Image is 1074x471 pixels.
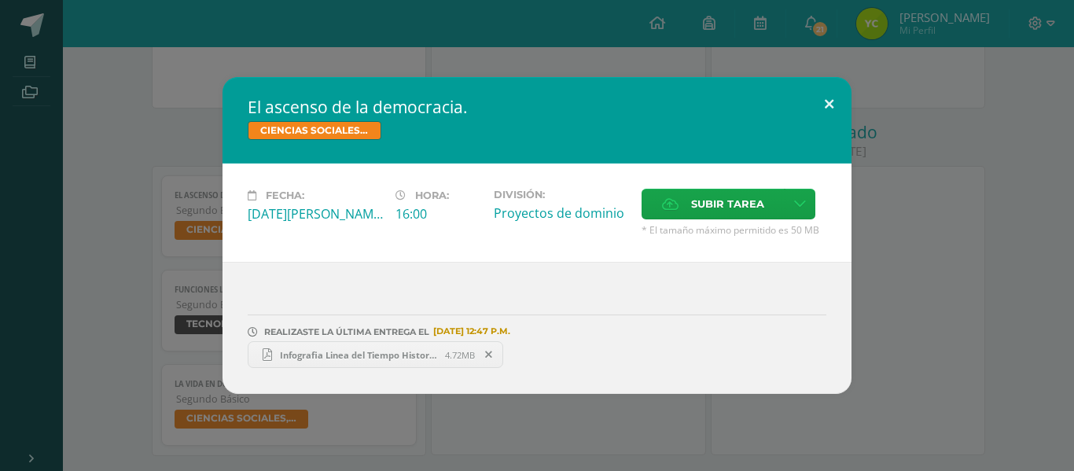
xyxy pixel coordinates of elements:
[395,205,481,223] div: 16:00
[248,341,503,368] a: Infografia Linea del Tiempo Historia Creativa Multicolor (1).pdf 4.72MB
[494,204,629,222] div: Proyectos de dominio
[807,77,851,131] button: Close (Esc)
[642,223,826,237] span: * El tamaño máximo permitido es 50 MB
[266,190,304,201] span: Fecha:
[476,346,502,363] span: Remover entrega
[272,349,445,361] span: Infografia Linea del Tiempo Historia Creativa Multicolor (1).pdf
[248,205,383,223] div: [DATE][PERSON_NAME]
[494,189,629,201] label: División:
[445,349,475,361] span: 4.72MB
[415,190,449,201] span: Hora:
[248,121,381,140] span: CIENCIAS SOCIALES, FORMACIÓN CIUDADANA E INTERCULTURALIDAD
[691,190,764,219] span: Subir tarea
[429,331,510,332] span: [DATE] 12:47 P.M.
[248,96,826,118] h2: El ascenso de la democracia.
[264,326,429,337] span: REALIZASTE LA ÚLTIMA ENTREGA EL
